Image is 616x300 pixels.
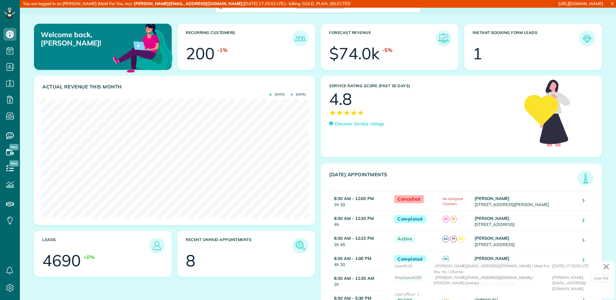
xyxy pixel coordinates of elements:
[395,291,413,297] div: Last URLs
[394,255,426,263] span: Completed
[552,275,610,292] div: [PERSON_NAME][EMAIL_ADDRESS][DOMAIN_NAME]
[329,107,336,118] span: ★
[343,107,350,118] span: ★
[329,211,391,231] td: 4h
[433,263,552,274] div: : [PERSON_NAME][EMAIL_ADDRESS][DOMAIN_NAME] / Maid For You, Inc / 18 emp.
[329,30,436,46] h3: Forecast Revenue
[334,236,374,241] strong: 8:30 AM - 12:15 PM
[217,46,227,54] div: -1%
[42,253,81,269] div: 4690
[395,263,433,274] div: User#115
[83,254,95,261] div: +0%
[41,30,128,47] p: Welcome back, [PERSON_NAME]!
[150,239,163,252] img: icon_leads-1bed01f49abd5b7fead27621c3d59655bb73ed531f8eeb49469d10e621d6b896.png
[442,256,449,262] span: NK
[334,196,374,201] strong: 8:30 AM - 12:00 PM
[473,251,578,271] td: [STREET_ADDRESS]
[591,274,612,282] a: User list
[475,236,510,241] strong: [PERSON_NAME]
[450,216,457,222] span: IK
[9,160,19,167] span: New
[329,251,391,271] td: 4h 30
[186,238,292,254] h3: Recent unpaid appointments
[329,271,391,291] td: 3h
[475,196,510,201] strong: [PERSON_NAME]
[442,236,449,242] span: AC
[579,172,592,185] img: icon_todays_appointments-901f7ab196bb0bea1936b74009e4eb5ffbc2d2711fa7634e0d609ed5ef32b18b.png
[294,32,307,45] img: icon_recurring_customers-cf858462ba22bcd05b5a5880d41d6543d210077de5bb9ebc9590e49fd87d84ed.png
[335,121,384,127] p: Discover Service ratings
[186,46,215,62] div: 200
[329,121,384,127] a: Discover Service ratings
[437,32,450,45] img: icon_forecast_revenue-8c13a41c7ed35a8dcfafea3cbb826a0462acb37728057bba2d056411b612bbbe.png
[186,30,292,46] h3: Recurring Customers
[112,16,174,79] img: dashboard_welcome-42a62b7d889689a78055ac9021e634bf52bae3f8056760290aed330b23ab8690.png
[473,191,578,211] td: [STREET_ADDRESS][PERSON_NAME]
[329,46,380,62] div: $74.0k
[334,256,371,261] strong: 8:30 AM - 1:00 PM
[395,275,433,292] div: Employee#295
[42,84,308,90] h3: Actual Revenue this month
[291,93,306,96] span: [DATE]
[334,216,374,221] strong: 8:30 AM - 12:30 PM
[334,276,374,281] strong: 8:30 AM - 11:30 AM
[552,263,610,274] div: [DATE] 17:25:53 UTC
[475,216,510,221] strong: [PERSON_NAME]
[134,1,243,6] strong: [PERSON_NAME][EMAIL_ADDRESS][DOMAIN_NAME]
[357,107,364,118] span: ★
[329,191,391,211] td: 3h 30
[473,211,578,231] td: [STREET_ADDRESS]
[558,1,603,6] a: [URL][DOMAIN_NAME]
[42,238,149,254] h3: Leads
[473,46,482,62] div: 1
[475,256,510,261] strong: [PERSON_NAME]
[269,93,285,96] span: [DATE]
[473,231,578,251] td: [STREET_ADDRESS]
[581,32,594,45] img: icon_form_leads-04211a6a04a5b2264e4ee56bc0799ec3eb69b7e499cbb523a139df1d13a81ae0.png
[394,235,415,243] span: Active
[9,144,19,150] span: New
[329,231,391,251] td: 3h 45
[418,292,419,296] span: /
[599,259,613,274] a: ✕
[350,107,357,118] span: ★
[450,236,457,242] span: TP
[413,291,422,297] div: >
[382,46,392,54] div: -5%
[433,275,552,292] div: : [PERSON_NAME][EMAIL_ADDRESS][DOMAIN_NAME] / [PERSON_NAME] (owner)
[458,236,465,242] span: SM
[442,216,449,222] span: VG
[394,195,424,203] span: Cancelled
[329,172,577,186] h3: [DATE] Appointments
[336,107,343,118] span: ★
[394,215,426,223] span: Completed
[329,84,518,88] h3: Service Rating score (past 30 days)
[442,196,463,206] span: No Assigned Cleaners
[186,253,195,269] div: 8
[294,239,307,252] img: icon_unpaid_appointments-47b8ce3997adf2238b356f14209ab4cced10bd1f174958f3ca8f1d0dd7fffeee.png
[329,91,352,107] div: 4.8
[473,30,579,46] h3: Instant Booking Form Leads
